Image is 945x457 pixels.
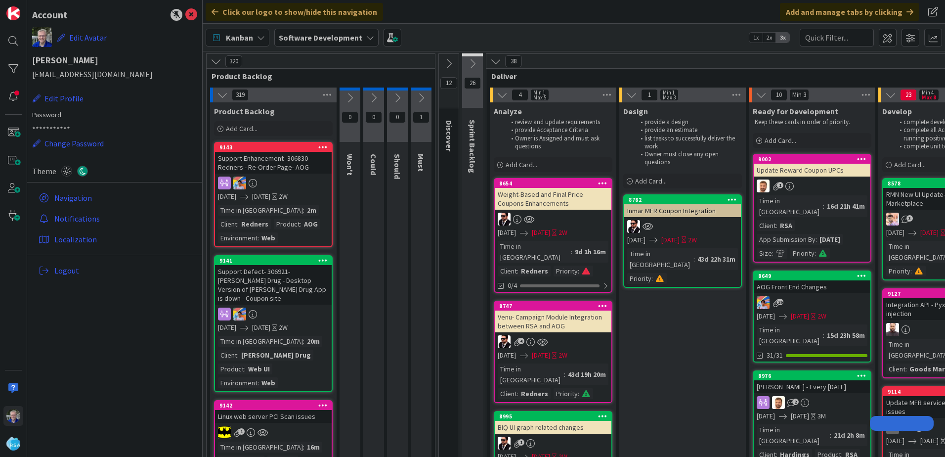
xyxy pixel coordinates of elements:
div: 9002Update Reward Coupon UPCs [754,155,870,177]
img: AS [772,396,785,409]
div: 8747 [499,303,611,310]
span: 1 [238,428,245,435]
span: [DATE] [886,228,904,238]
span: Logout [54,265,193,276]
span: [DATE] [791,311,809,321]
div: Time in [GEOGRAPHIC_DATA] [218,205,303,216]
div: 8747 [495,302,611,311]
span: : [517,266,518,276]
div: Redners [239,219,271,229]
div: Web [259,377,278,388]
div: 8649 [758,273,870,279]
img: AC [627,220,640,233]
img: JK [233,177,246,189]
b: Software Development [279,33,362,43]
span: : [237,219,239,229]
div: Environment [218,232,258,243]
span: : [571,246,572,257]
li: provide a design [635,118,740,126]
div: AC [624,220,741,233]
div: 9141 [219,257,332,264]
div: Support Enhancement- 306830 - Redners - Re-Order Page- AOG [215,152,332,174]
div: AC [215,426,332,439]
span: 26 [464,77,481,89]
span: Product Backlog [214,106,275,116]
div: [DATE] [817,234,843,245]
div: AC [495,335,611,348]
span: 4 [518,338,524,344]
div: 9141 [215,256,332,265]
span: 26 [777,299,783,305]
img: AC [498,213,511,226]
div: 8747Venu- Campaign Module Integration between RSA and AOG [495,302,611,332]
div: AC [495,437,611,450]
div: Redners [518,388,551,399]
div: Time in [GEOGRAPHIC_DATA] [757,424,830,446]
img: JK [757,296,770,309]
li: Owner must close any open questions [635,150,740,167]
span: : [830,430,831,441]
label: Password [32,110,197,120]
span: [EMAIL_ADDRESS][DOMAIN_NAME] [32,68,197,80]
span: Ready for Development [753,106,838,116]
img: avatar [6,437,20,451]
div: 8654Weight-Based and Final Price Coupons Enhancements [495,179,611,210]
span: 1x [749,33,763,43]
div: AOG Front End Changes [754,280,870,293]
span: Won't [345,154,355,176]
span: : [776,220,777,231]
span: [DATE] [627,235,645,245]
span: Design [623,106,648,116]
div: Account [32,7,68,22]
div: Product [218,364,244,374]
span: [DATE] [218,191,236,202]
span: 1 [641,89,658,101]
div: 9142Linux web server PCI Scan issues [215,401,332,423]
span: [DATE] [757,311,775,321]
div: 3M [817,411,826,421]
div: 2W [688,235,697,245]
div: Min 4 [922,90,934,95]
span: Could [369,154,379,175]
span: [DATE] [532,350,550,361]
div: Client [498,266,517,276]
div: Max 5 [533,95,546,100]
div: Max 3 [663,95,676,100]
span: [DATE] [252,322,270,333]
div: 2W [558,350,567,361]
img: AC [218,426,231,439]
div: JK [215,308,332,320]
div: 21d 2h 8m [831,430,867,441]
button: Change Password [32,137,104,150]
span: Must [416,154,426,172]
span: : [578,266,579,276]
span: 12 [440,77,457,89]
input: Quick Filter... [800,29,874,46]
span: : [823,201,824,212]
div: Priority [790,248,815,259]
img: JK [233,308,246,320]
div: AS [754,396,870,409]
span: : [815,248,816,259]
div: Time in [GEOGRAPHIC_DATA] [498,241,571,263]
div: Update Reward Coupon UPCs [754,164,870,177]
div: 8995BIQ UI graph related changes [495,412,611,434]
div: Max 8 [922,95,936,100]
div: Client [218,350,237,361]
a: Localization [35,230,197,248]
span: [DATE] [920,228,939,238]
div: Client [757,220,776,231]
div: Time in [GEOGRAPHIC_DATA] [218,336,303,347]
span: Sprint Backlog [468,120,477,173]
div: 9143 [219,144,332,151]
p: Keep these cards in order of priority. [755,118,869,126]
div: 9002 [758,156,870,163]
div: Linux web server PCI Scan issues [215,410,332,423]
span: : [244,364,246,374]
span: Add Card... [635,177,667,185]
span: 4 [512,89,528,101]
span: Discover [444,120,454,151]
div: Time in [GEOGRAPHIC_DATA] [218,442,303,453]
span: : [258,232,259,243]
span: : [300,219,301,229]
